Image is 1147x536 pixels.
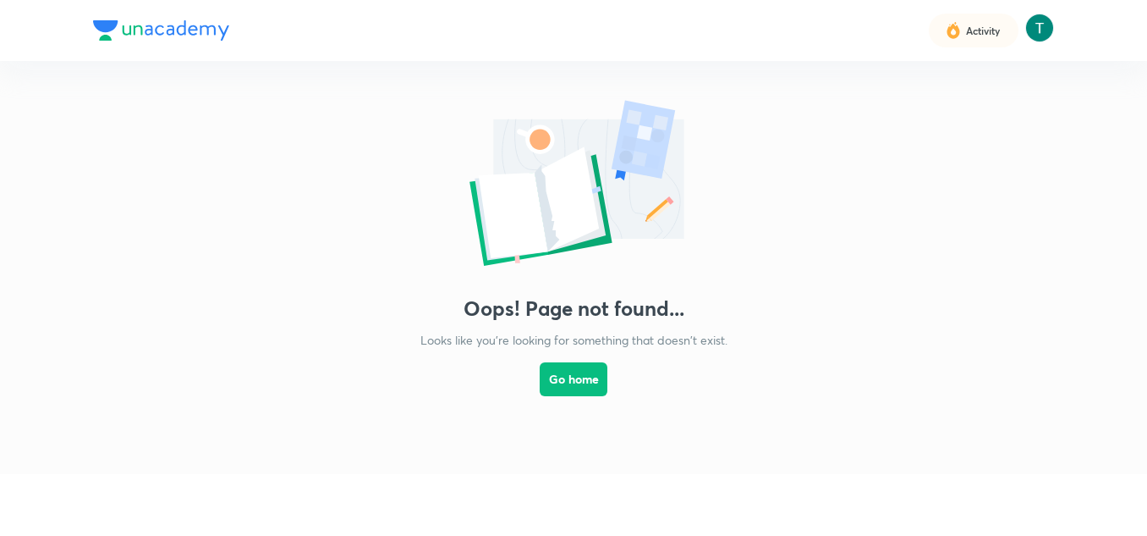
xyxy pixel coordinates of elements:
[540,362,607,396] button: Go home
[404,95,743,276] img: error
[420,331,727,349] p: Looks like you're looking for something that doesn't exist.
[464,296,684,321] h3: Oops! Page not found...
[946,20,961,41] img: activity
[1025,14,1054,42] img: Tajvendra Singh
[93,20,229,41] img: Company Logo
[540,349,607,440] a: Go home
